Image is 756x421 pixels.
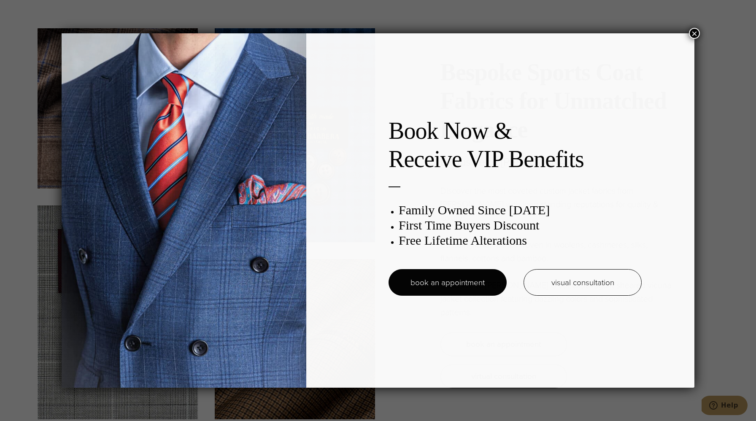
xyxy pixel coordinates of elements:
span: Help [19,6,37,13]
h3: Free Lifetime Alterations [399,233,642,248]
h3: First Time Buyers Discount [399,218,642,233]
a: visual consultation [524,269,642,296]
h2: Book Now & Receive VIP Benefits [389,117,642,173]
h3: Family Owned Since [DATE] [399,202,642,218]
button: Close [689,28,700,39]
a: book an appointment [389,269,507,296]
